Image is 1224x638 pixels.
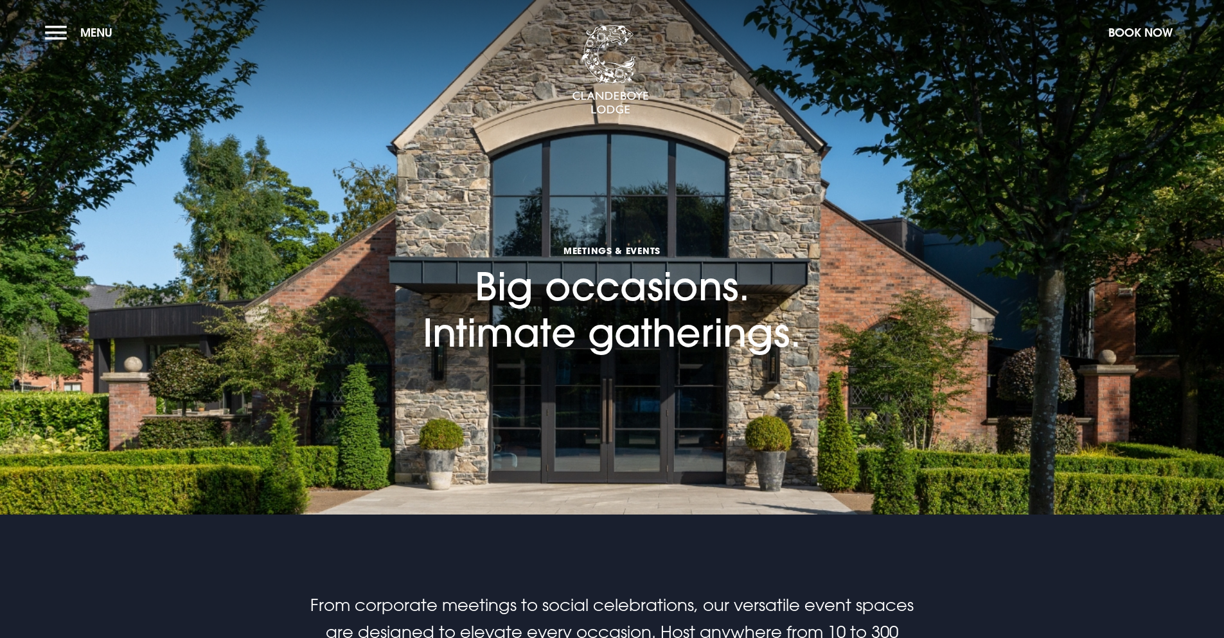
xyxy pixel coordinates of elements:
[45,19,119,46] button: Menu
[80,25,112,40] span: Menu
[423,165,801,355] h1: Big occasions. Intimate gatherings.
[423,244,801,257] span: Meetings & Events
[1102,19,1179,46] button: Book Now
[572,25,649,115] img: Clandeboye Lodge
